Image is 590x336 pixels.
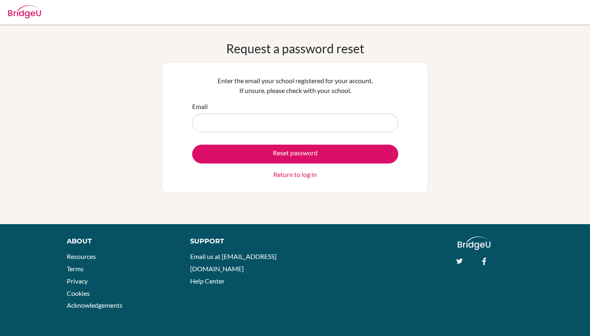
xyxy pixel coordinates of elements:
[67,252,96,260] a: Resources
[226,41,364,56] h1: Request a password reset
[190,277,225,285] a: Help Center
[190,236,287,246] div: Support
[192,76,398,95] p: Enter the email your school registered for your account. If unsure, please check with your school.
[458,236,491,250] img: logo_white@2x-f4f0deed5e89b7ecb1c2cc34c3e3d731f90f0f143d5ea2071677605dd97b5244.png
[67,289,90,297] a: Cookies
[192,145,398,163] button: Reset password
[67,265,84,272] a: Terms
[8,5,41,18] img: Bridge-U
[190,252,277,272] a: Email us at [EMAIL_ADDRESS][DOMAIN_NAME]
[192,102,208,111] label: Email
[67,301,123,309] a: Acknowledgements
[273,170,317,179] a: Return to log in
[67,236,172,246] div: About
[67,277,88,285] a: Privacy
